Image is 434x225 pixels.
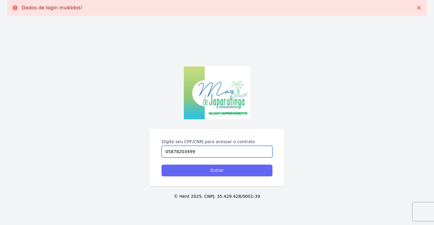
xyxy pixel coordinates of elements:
[162,146,272,157] input: Digite seu CPF ou CNPJ
[22,5,83,11] p: Dados de login inválidos!
[162,139,272,145] label: Digite seu CPF/CNPJ para acessar o contrato
[162,165,272,176] input: Entrar
[184,66,250,119] img: mardejaparatinga.jpg
[10,193,424,200] p: © Hent 2025. CNPJ: 35.429.428/0001-39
